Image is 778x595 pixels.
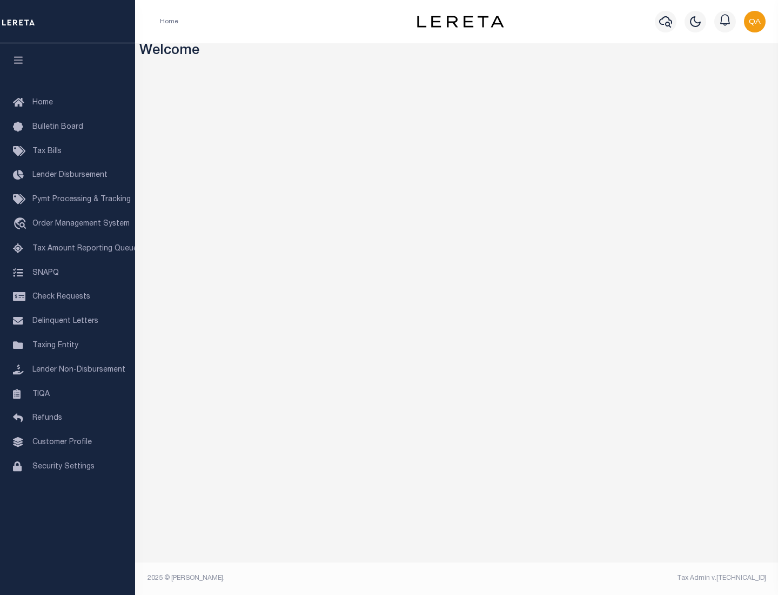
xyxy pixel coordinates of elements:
div: Tax Admin v.[TECHNICAL_ID] [465,573,766,583]
li: Home [160,17,178,27]
span: Pymt Processing & Tracking [32,196,131,203]
span: Bulletin Board [32,123,83,131]
h3: Welcome [139,43,774,60]
img: logo-dark.svg [417,16,504,28]
span: Order Management System [32,220,130,228]
span: Taxing Entity [32,342,78,349]
span: Delinquent Letters [32,318,98,325]
i: travel_explore [13,217,30,232]
span: Security Settings [32,463,95,471]
span: Lender Disbursement [32,171,108,179]
div: 2025 © [PERSON_NAME]. [139,573,457,583]
span: Refunds [32,414,62,422]
span: Home [32,99,53,107]
img: svg+xml;base64,PHN2ZyB4bWxucz0iaHR0cDovL3d3dy53My5vcmcvMjAwMC9zdmciIHBvaW50ZXItZXZlbnRzPSJub25lIi... [744,11,766,32]
span: SNAPQ [32,269,59,276]
span: TIQA [32,390,50,398]
span: Customer Profile [32,439,92,446]
span: Check Requests [32,293,90,301]
span: Lender Non-Disbursement [32,366,125,374]
span: Tax Amount Reporting Queue [32,245,138,253]
span: Tax Bills [32,148,62,155]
